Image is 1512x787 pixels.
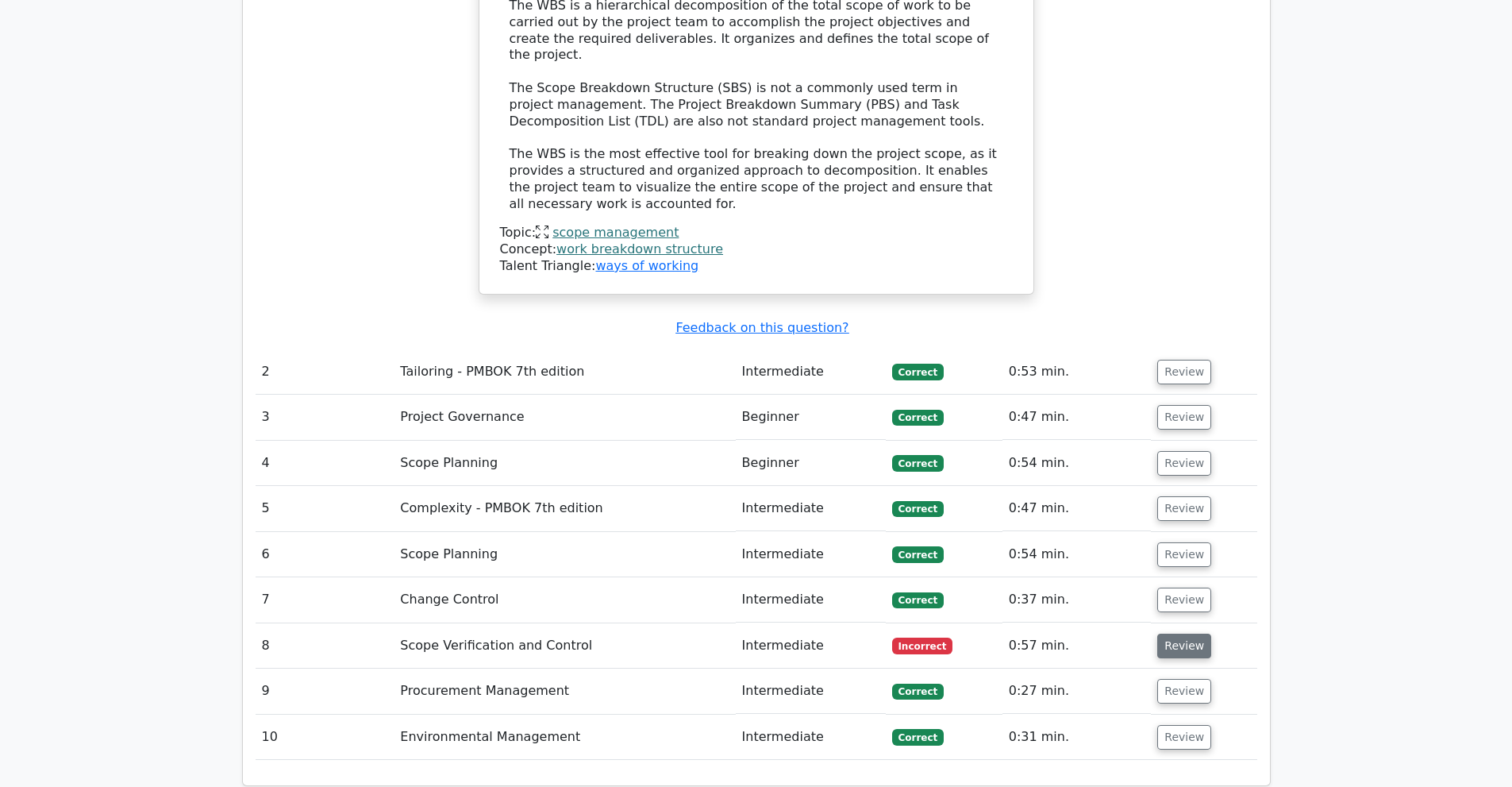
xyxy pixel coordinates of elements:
[1157,496,1211,521] button: Review
[892,592,944,608] span: Correct
[736,532,886,577] td: Intermediate
[892,410,944,426] span: Correct
[394,395,735,440] td: Project Governance
[892,729,944,745] span: Correct
[1002,623,1152,669] td: 0:57 min.
[500,241,1013,258] div: Concept:
[556,241,723,257] a: work breakdown structure
[1157,634,1211,658] button: Review
[394,349,735,395] td: Tailoring - PMBOK 7th edition
[1002,395,1152,440] td: 0:47 min.
[394,623,735,669] td: Scope Verification and Control
[1002,441,1152,486] td: 0:54 min.
[736,715,886,760] td: Intermediate
[892,364,944,380] span: Correct
[1157,542,1211,567] button: Review
[1157,588,1211,612] button: Review
[1157,405,1211,430] button: Review
[736,623,886,669] td: Intermediate
[394,715,735,760] td: Environmental Management
[736,395,886,440] td: Beginner
[1157,360,1211,384] button: Review
[256,623,394,669] td: 8
[1002,577,1152,623] td: 0:37 min.
[256,715,394,760] td: 10
[256,486,394,531] td: 5
[1002,349,1152,395] td: 0:53 min.
[256,441,394,486] td: 4
[736,349,886,395] td: Intermediate
[892,684,944,700] span: Correct
[394,669,735,714] td: Procurement Management
[736,669,886,714] td: Intermediate
[1002,486,1152,531] td: 0:47 min.
[1157,725,1211,750] button: Review
[256,669,394,714] td: 9
[394,441,735,486] td: Scope Planning
[500,225,1013,274] div: Talent Triangle:
[595,258,698,273] a: ways of working
[552,225,679,240] a: scope management
[736,577,886,623] td: Intermediate
[892,501,944,517] span: Correct
[892,638,953,654] span: Incorrect
[394,577,735,623] td: Change Control
[736,486,886,531] td: Intermediate
[256,577,394,623] td: 7
[394,532,735,577] td: Scope Planning
[1002,715,1152,760] td: 0:31 min.
[1002,532,1152,577] td: 0:54 min.
[1157,679,1211,704] button: Review
[892,455,944,471] span: Correct
[256,349,394,395] td: 2
[394,486,735,531] td: Complexity - PMBOK 7th edition
[1157,451,1211,476] button: Review
[256,532,394,577] td: 6
[256,395,394,440] td: 3
[500,225,1013,241] div: Topic:
[736,441,886,486] td: Beginner
[675,320,848,335] a: Feedback on this question?
[1002,669,1152,714] td: 0:27 min.
[892,546,944,562] span: Correct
